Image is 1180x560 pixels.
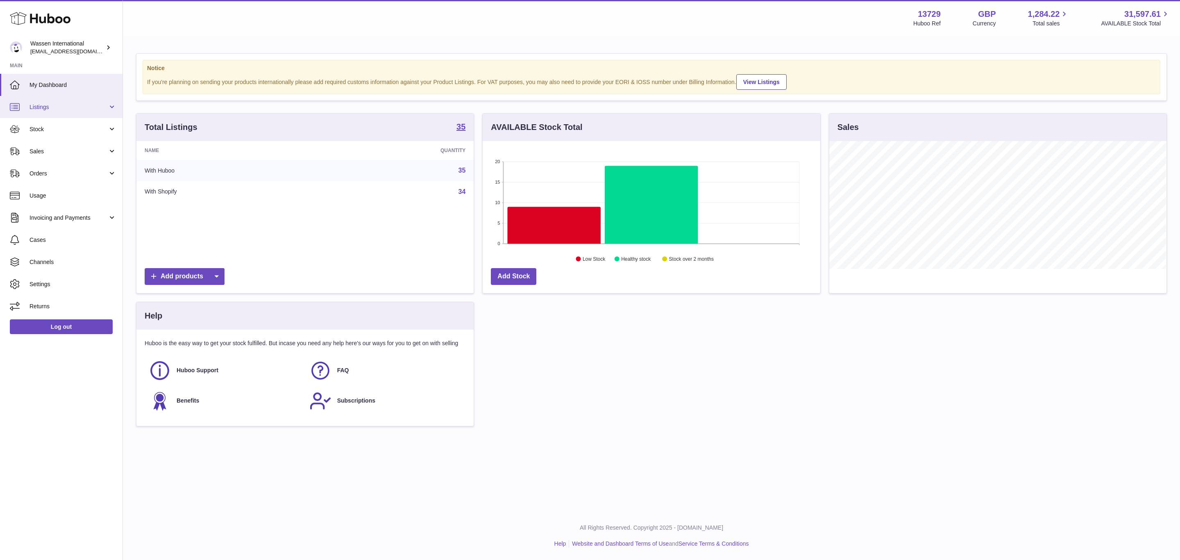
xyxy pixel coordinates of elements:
[337,367,349,374] span: FAQ
[145,122,197,133] h3: Total Listings
[918,9,941,20] strong: 13729
[669,256,714,262] text: Stock over 2 months
[29,214,108,222] span: Invoicing and Payments
[622,256,651,262] text: Healthy stock
[29,303,116,310] span: Returns
[1101,20,1170,27] span: AVAILABLE Stock Total
[30,40,104,55] div: Wassen International
[458,188,466,195] a: 34
[1032,20,1069,27] span: Total sales
[583,256,606,262] text: Low Stock
[572,540,669,547] a: Website and Dashboard Terms of Use
[978,9,996,20] strong: GBP
[309,360,462,382] a: FAQ
[498,221,500,225] text: 5
[458,167,466,174] a: 35
[147,64,1156,72] strong: Notice
[29,81,116,89] span: My Dashboard
[736,74,787,90] a: View Listings
[913,20,941,27] div: Huboo Ref
[29,125,108,133] span: Stock
[145,310,162,321] h3: Help
[147,73,1156,90] div: If you're planning on sending your products internationally please add required customs informati...
[837,122,859,133] h3: Sales
[973,20,996,27] div: Currency
[129,524,1173,532] p: All Rights Reserved. Copyright 2025 - [DOMAIN_NAME]
[456,123,465,131] strong: 35
[177,397,199,405] span: Benefits
[29,148,108,155] span: Sales
[10,319,113,334] a: Log out
[145,268,225,285] a: Add products
[177,367,218,374] span: Huboo Support
[136,160,318,181] td: With Huboo
[29,258,116,266] span: Channels
[10,41,22,54] img: internalAdmin-13729@internal.huboo.com
[149,360,301,382] a: Huboo Support
[136,181,318,203] td: With Shopify
[495,200,500,205] text: 10
[29,192,116,200] span: Usage
[678,540,749,547] a: Service Terms & Conditions
[318,141,474,160] th: Quantity
[136,141,318,160] th: Name
[569,540,749,548] li: and
[495,180,500,184] text: 15
[309,390,462,412] a: Subscriptions
[29,236,116,244] span: Cases
[1028,9,1060,20] span: 1,284.22
[1028,9,1069,27] a: 1,284.22 Total sales
[337,397,375,405] span: Subscriptions
[29,103,108,111] span: Listings
[29,280,116,288] span: Settings
[1101,9,1170,27] a: 31,597.61 AVAILABLE Stock Total
[491,268,536,285] a: Add Stock
[554,540,566,547] a: Help
[498,241,500,246] text: 0
[495,159,500,164] text: 20
[145,339,465,347] p: Huboo is the easy way to get your stock fulfilled. But incase you need any help here's our ways f...
[29,170,108,178] span: Orders
[456,123,465,132] a: 35
[149,390,301,412] a: Benefits
[1124,9,1161,20] span: 31,597.61
[491,122,582,133] h3: AVAILABLE Stock Total
[30,48,120,55] span: [EMAIL_ADDRESS][DOMAIN_NAME]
